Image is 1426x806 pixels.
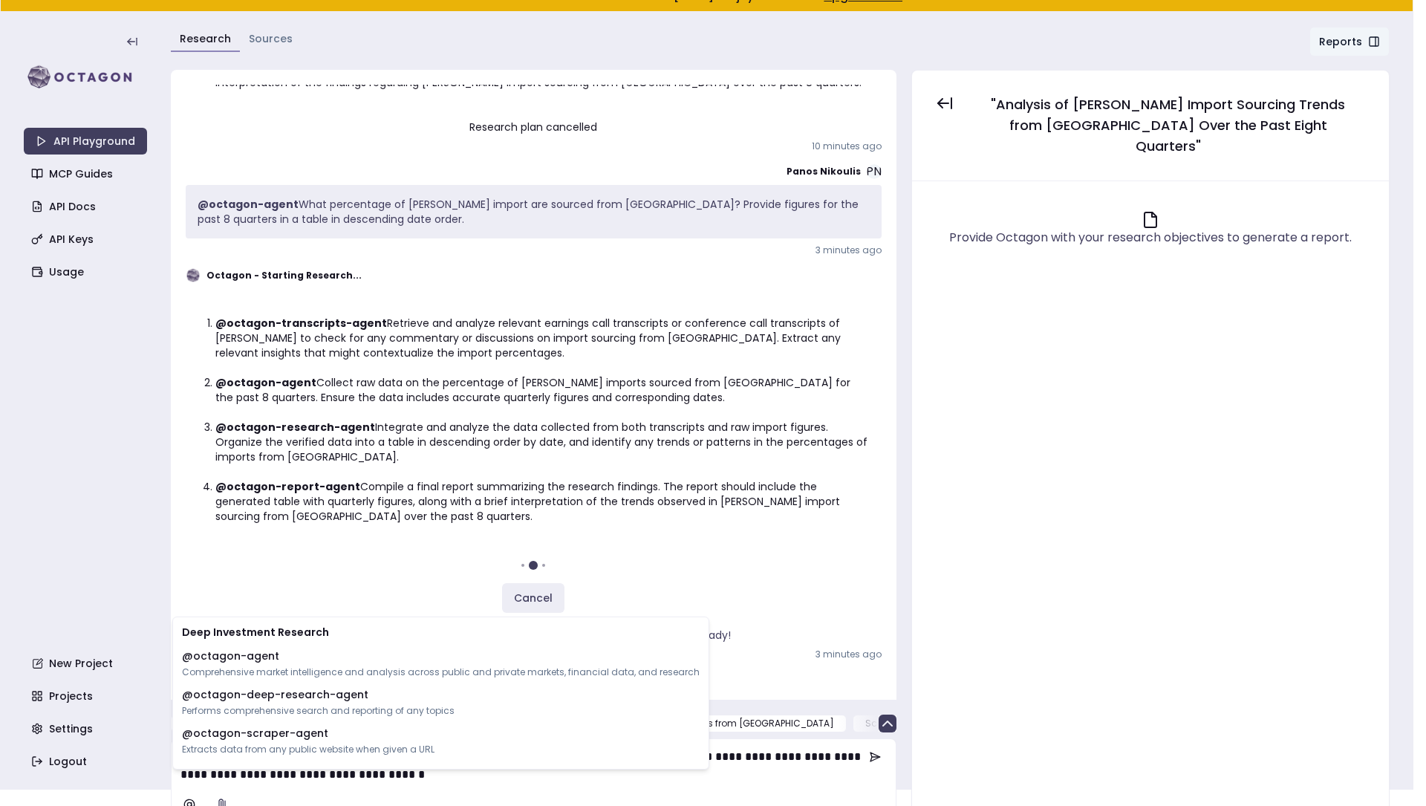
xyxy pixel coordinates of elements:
[182,744,434,755] p: Extracts data from any public website when given a URL
[182,666,700,678] p: Comprehensive market intelligence and analysis across public and private markets, financial data,...
[182,687,368,702] p: @ octagon-deep-research-agent
[182,726,328,741] p: @ octagon-scraper-agent
[182,649,279,663] p: @ octagon-agent
[182,705,455,717] p: Performs comprehensive search and reporting of any topics
[176,620,706,644] div: Deep Investment Research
